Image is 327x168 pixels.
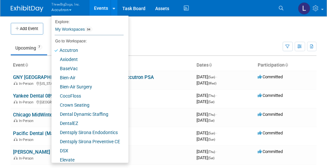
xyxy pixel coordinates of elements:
a: BaseVac [51,64,124,73]
span: Committed [258,130,283,135]
li: Explore: [51,18,124,24]
div: [GEOGRAPHIC_DATA], [GEOGRAPHIC_DATA] [13,99,192,104]
a: Chicago MidWinter 07509-2026 Accutron PSA [13,112,112,118]
span: [DATE] [197,155,215,160]
img: Lori Stewart [298,2,310,15]
span: - [216,74,217,79]
span: In-Person [19,119,36,123]
a: Bien-Air Surgery [51,82,124,91]
span: - [216,112,217,117]
img: In-Person Event [14,156,18,160]
a: My Workspaces34 [55,24,124,35]
a: Upcoming7 [11,42,47,54]
span: Committed [258,74,283,79]
span: 34 [85,27,92,32]
img: In-Person Event [14,119,18,122]
span: (Sun) [208,131,215,135]
a: Elevate [51,155,124,164]
span: (Thu) [208,150,215,154]
a: Yankee Dental 08944-2026 Accutron PSA [13,93,102,99]
span: [DATE] [197,112,217,117]
span: [DATE] [197,81,217,85]
span: [DATE] [197,130,217,135]
span: [DATE] [197,93,217,98]
a: GNY [GEOGRAPHIC_DATA][US_STATE] 88451-2025 Accutron PSA [13,74,154,80]
img: In-Person Event [14,100,18,103]
a: Sort by Event Name [25,62,28,68]
span: ThreeBigDogs, Inc. [52,1,80,7]
span: - [216,130,217,135]
span: - [216,149,217,154]
img: In-Person Event [14,138,18,141]
span: (Sat) [208,100,215,104]
span: [DATE] [197,74,217,79]
span: [DATE] [197,99,215,104]
span: - [216,93,217,98]
th: Participation [255,60,317,71]
img: ExhibitDay [11,6,43,12]
a: Past27 [48,42,75,54]
span: [DATE] [197,118,215,123]
span: (Thu) [208,94,215,98]
span: Committed [258,93,283,98]
span: 7 [37,45,42,50]
span: (Thu) [208,113,215,116]
a: Accutron [51,46,124,55]
span: (Sun) [208,138,215,141]
span: Committed [258,149,283,154]
a: DSX [51,146,124,155]
span: In-Person [19,100,36,104]
span: In-Person [19,138,36,142]
span: Committed [258,112,283,117]
a: Pacific Dental (March) 12728-2026 Accutron PSA [13,130,120,136]
a: CocoFloss [51,91,124,100]
span: In-Person [19,82,36,86]
span: [DATE] [197,149,217,154]
span: [DATE] [197,137,215,142]
a: DentalEZ [51,119,124,128]
a: Axiodent [51,55,124,64]
button: Add Event [11,23,43,35]
li: Go to Workspace: [51,37,124,45]
a: Crown Seating [51,100,124,110]
span: In-Person [19,156,36,160]
a: Sort by Participation Type [285,62,288,68]
th: Dates [194,60,255,71]
img: In-Person Event [14,82,18,85]
a: Dentsply Sirona Preventive CE [51,137,124,146]
a: [PERSON_NAME] 12825-2026 Accutron PSA [13,149,108,155]
span: (Wed) [208,82,217,85]
a: Bien-Air [51,73,124,82]
a: Dental Dynamic Staffing [51,110,124,119]
a: Dentsply Sirona Endodontics [51,128,124,137]
span: (Sun) [208,75,215,79]
div: [US_STATE], [GEOGRAPHIC_DATA] [13,81,192,86]
span: (Sat) [208,156,215,160]
a: Sort by Start Date [209,62,212,68]
span: (Sat) [208,119,215,122]
th: Event [11,60,194,71]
